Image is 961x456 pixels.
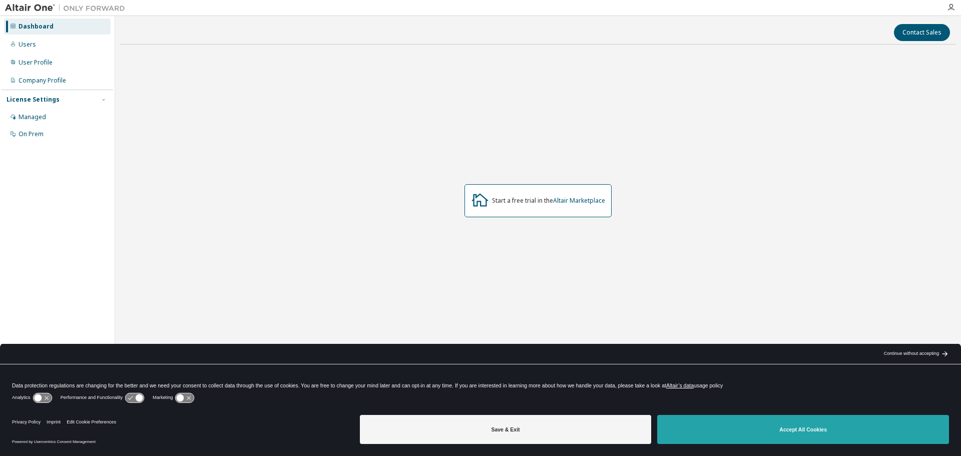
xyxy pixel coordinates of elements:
div: Start a free trial in the [492,197,605,205]
div: Company Profile [19,77,66,85]
div: Users [19,41,36,49]
img: Altair One [5,3,130,13]
a: Altair Marketplace [553,196,605,205]
div: Dashboard [19,23,54,31]
div: On Prem [19,130,44,138]
div: Managed [19,113,46,121]
div: User Profile [19,59,53,67]
button: Contact Sales [894,24,950,41]
div: License Settings [7,96,60,104]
